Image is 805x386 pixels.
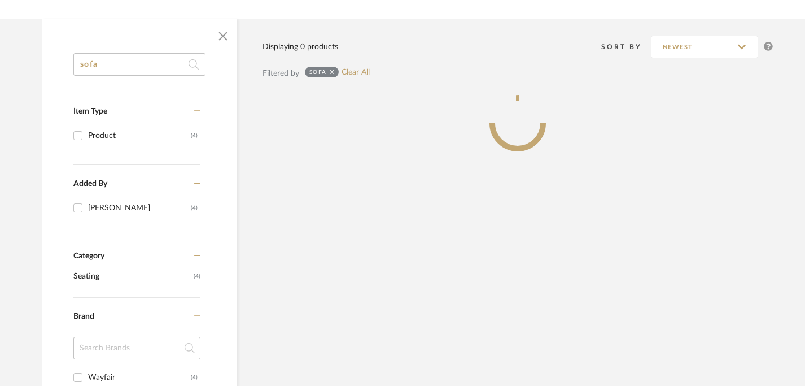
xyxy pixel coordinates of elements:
button: Close [212,25,234,47]
span: (4) [194,267,200,285]
div: [PERSON_NAME] [88,199,191,217]
div: Sort By [601,41,651,53]
div: sofa [309,68,327,76]
span: Seating [73,267,191,286]
span: Item Type [73,107,107,115]
div: Filtered by [262,67,299,80]
span: Category [73,251,104,261]
a: Clear All [342,68,370,77]
div: (4) [191,127,198,145]
div: (4) [191,199,198,217]
input: Search within 0 results [73,53,205,76]
span: Brand [73,313,94,320]
div: Displaying 0 products [262,41,338,53]
input: Search Brands [73,337,200,359]
span: Added By [73,180,107,188]
div: Product [88,127,191,145]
